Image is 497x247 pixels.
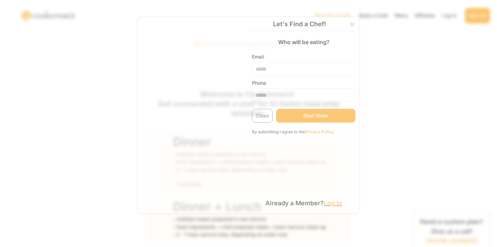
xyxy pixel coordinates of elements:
div: Phone [252,79,266,86]
font: Log In [324,199,342,207]
div: Email [252,53,264,60]
div: Who will be eating? [275,38,333,46]
a: Privacy Policy [305,129,333,134]
button: Start Order [276,109,355,123]
div: Already a Member? [265,200,342,206]
div: Let's Find a Chef! [252,21,347,27]
button: Close [252,109,273,123]
div: By submitting I agree to the . [252,130,355,134]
